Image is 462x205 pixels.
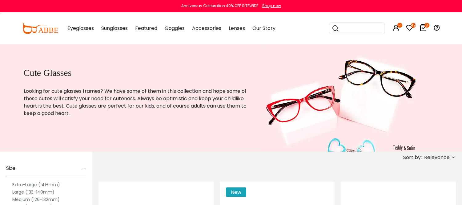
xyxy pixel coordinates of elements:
[82,161,86,176] span: -
[12,181,60,188] label: Extra-Large (141+mm)
[101,25,128,32] span: Sunglasses
[24,88,248,117] p: Looking for cute glasses frames? We have some of them in this collection and hope some of these c...
[12,188,54,196] label: Large (133-140mm)
[420,25,427,32] a: 3
[22,23,58,34] img: abbeglasses.com
[165,25,185,32] span: Goggles
[67,25,94,32] span: Eyeglasses
[24,67,248,78] h1: Cute Glasses
[424,152,450,163] span: Relevance
[403,154,422,161] span: Sort by:
[406,25,413,32] a: 49
[259,3,281,8] a: Shop now
[263,44,419,152] img: cute glasses
[411,23,416,28] i: 49
[192,25,221,32] span: Accessories
[226,187,246,197] span: New
[229,25,245,32] span: Lenses
[262,3,281,9] div: Shop now
[424,23,429,28] i: 3
[135,25,157,32] span: Featured
[12,196,60,203] label: Medium (126-132mm)
[181,3,258,9] div: Anniversay Celebration 40% OFF SITEWIDE
[252,25,275,32] span: Our Story
[6,161,15,176] span: Size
